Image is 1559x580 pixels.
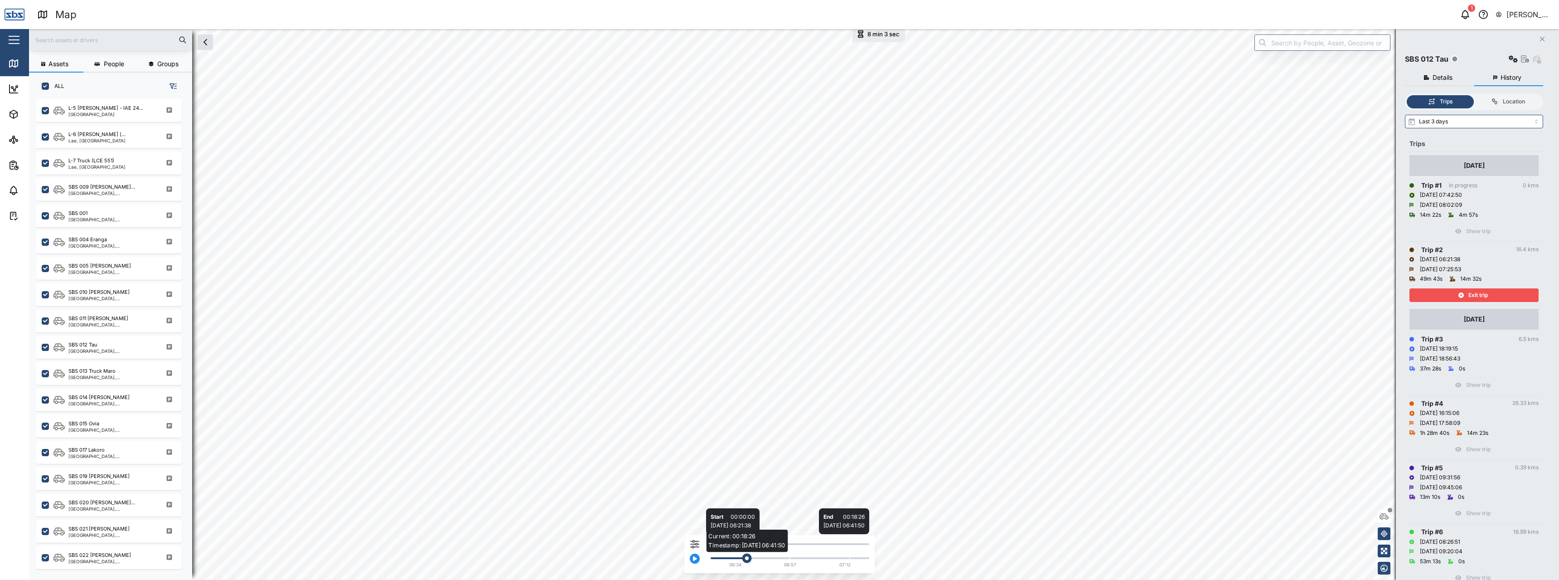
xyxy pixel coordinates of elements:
div: [DATE] 07:25:53 [1420,265,1461,274]
div: [GEOGRAPHIC_DATA], [GEOGRAPHIC_DATA] [68,533,155,537]
input: Search assets or drivers [34,33,187,47]
div: Alarms [24,185,52,195]
div: [GEOGRAPHIC_DATA], [GEOGRAPHIC_DATA] [68,244,155,248]
label: ALL [49,83,64,90]
div: [DATE] 09:45:06 [1420,483,1462,492]
div: Map [24,58,44,68]
div: 26.33 kms [1512,399,1539,408]
div: Location [1503,97,1525,106]
div: Trip # 1 [1421,180,1442,190]
div: Tasks [24,211,48,221]
div: [DATE] 06:21:38 [1420,255,1460,264]
div: Map marker [852,26,905,42]
div: 0 kms [1523,181,1539,190]
div: Trip # 5 [1421,463,1443,473]
div: [GEOGRAPHIC_DATA], [GEOGRAPHIC_DATA] [68,454,155,458]
div: Map [55,7,77,23]
span: Start [711,513,723,522]
div: [DATE] 09:31:56 [1420,473,1460,482]
div: 4m 57s [1459,211,1478,219]
div: SBS 015 Ovia [68,420,99,428]
div: [GEOGRAPHIC_DATA] [68,112,143,117]
div: SBS 001 [68,210,87,217]
span: People [104,61,124,67]
div: Lae, [GEOGRAPHIC_DATA] [68,165,126,169]
div: Dashboard [24,84,64,94]
div: Trip # 3 [1421,334,1443,344]
div: 14m 23s [1467,429,1488,438]
div: SBS 020 [PERSON_NAME]... [68,499,135,507]
div: SBS 017 Lakoro [68,446,105,454]
div: 07:12 [839,561,851,569]
div: Assets [24,109,52,119]
div: 00:18:26 [843,513,865,522]
div: 0.39 kms [1515,463,1539,472]
div: [DATE] 16:15:06 [1420,409,1459,418]
span: Details [1433,74,1452,81]
div: [DATE] [1464,161,1485,171]
div: SBS 009 [PERSON_NAME]... [68,183,135,191]
div: [GEOGRAPHIC_DATA], [GEOGRAPHIC_DATA] [68,559,155,564]
div: [GEOGRAPHIC_DATA], [GEOGRAPHIC_DATA] [68,191,155,195]
div: 1h 28m 40s [1420,429,1449,438]
span: History [1501,74,1521,81]
div: [PERSON_NAME] SBS [1506,9,1551,20]
div: [GEOGRAPHIC_DATA], [GEOGRAPHIC_DATA] [68,349,155,353]
div: 0s [1459,365,1465,373]
div: SBS 004 Eranga [68,236,107,244]
div: 14m 32s [1460,275,1482,283]
div: [GEOGRAPHIC_DATA], [GEOGRAPHIC_DATA] [68,428,155,432]
span: Exit trip [1468,289,1488,302]
div: [DATE] 08:26:51 [1420,538,1460,546]
div: grid [36,97,192,573]
div: [DATE] 17:58:09 [1420,419,1460,428]
div: 53m 13s [1420,557,1441,566]
div: 16.99 kms [1513,528,1539,536]
div: 13m 10s [1420,493,1440,502]
div: [DATE] 08:02:09 [1420,201,1462,210]
div: 49m 43s [1420,275,1443,283]
div: Trip # 2 [1421,245,1443,255]
div: 14m 22s [1420,211,1441,219]
div: [GEOGRAPHIC_DATA], [GEOGRAPHIC_DATA] [68,375,155,380]
div: L-5 [PERSON_NAME] - IAE 24... [68,104,143,112]
button: Exit trip [1409,288,1539,302]
div: 0s [1458,557,1465,566]
div: 06:57 [784,561,796,569]
div: [DATE] [1464,314,1485,324]
div: SBS 011 [PERSON_NAME] [68,315,128,322]
div: 06:34 [729,561,741,569]
span: Assets [48,61,68,67]
div: Trips [1440,97,1452,106]
div: [DATE] 06:41:50 [823,522,865,530]
div: 6.5 kms [1519,335,1539,344]
div: [GEOGRAPHIC_DATA], [GEOGRAPHIC_DATA] [68,270,155,274]
div: 16.4 kms [1516,245,1539,254]
div: [DATE] 06:21:38 [711,522,755,530]
div: SBS 013 Truck Maro [68,367,116,375]
div: SBS 021 [PERSON_NAME] [68,525,130,533]
div: SBS 012 Tau [1405,54,1448,65]
div: SBS 014 [PERSON_NAME] [68,394,130,401]
div: [GEOGRAPHIC_DATA], [GEOGRAPHIC_DATA] [68,217,155,222]
div: Trip # 4 [1421,399,1443,409]
div: SBS 010 [PERSON_NAME] [68,288,130,296]
div: SBS 022 [PERSON_NAME] [68,551,131,559]
div: [GEOGRAPHIC_DATA], [GEOGRAPHIC_DATA] [68,296,155,301]
div: Trip # 6 [1421,527,1443,537]
div: L-7 Truck (LCE 551) [68,157,114,165]
div: 00:00:00 [731,513,755,522]
div: 8 min 3 sec [867,31,900,37]
div: [DATE] 18:56:43 [1420,355,1460,363]
div: [GEOGRAPHIC_DATA], [GEOGRAPHIC_DATA] [68,480,155,485]
div: [GEOGRAPHIC_DATA], [GEOGRAPHIC_DATA] [68,507,155,511]
span: End [823,513,833,522]
div: Trips [1409,139,1539,149]
div: Reports [24,160,54,170]
div: [DATE] 07:42:50 [1420,191,1462,200]
div: Sites [24,135,45,145]
div: In progress [1449,181,1477,190]
input: Select range [1405,115,1543,128]
div: Lae, [GEOGRAPHIC_DATA] [68,138,126,143]
div: L-6 [PERSON_NAME] (... [68,131,126,138]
